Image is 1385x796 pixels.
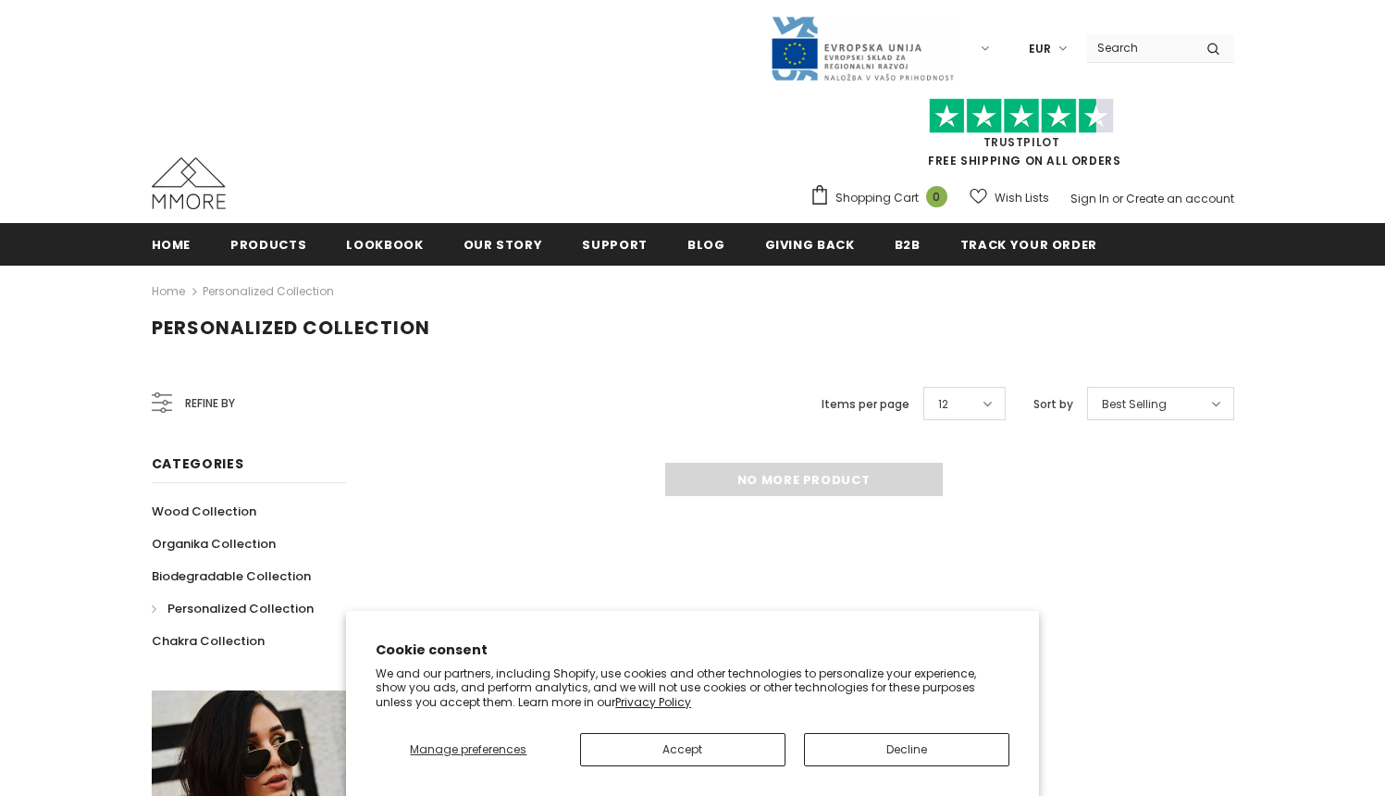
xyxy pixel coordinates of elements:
[926,186,947,207] span: 0
[152,560,311,592] a: Biodegradable Collection
[580,733,785,766] button: Accept
[376,641,1009,660] h2: Cookie consent
[1102,395,1167,414] span: Best Selling
[983,134,1060,150] a: Trustpilot
[582,223,648,265] a: support
[995,189,1049,207] span: Wish Lists
[810,184,957,212] a: Shopping Cart 0
[152,223,192,265] a: Home
[765,223,855,265] a: Giving back
[770,15,955,82] img: Javni Razpis
[376,733,561,766] button: Manage preferences
[230,236,306,254] span: Products
[203,283,334,299] a: Personalized Collection
[152,528,276,560] a: Organika Collection
[938,395,948,414] span: 12
[687,223,725,265] a: Blog
[960,236,1097,254] span: Track your order
[152,592,314,625] a: Personalized Collection
[1033,395,1073,414] label: Sort by
[804,733,1009,766] button: Decline
[152,632,265,650] span: Chakra Collection
[895,223,921,265] a: B2B
[1086,34,1193,61] input: Search Site
[810,106,1234,168] span: FREE SHIPPING ON ALL ORDERS
[152,315,430,341] span: Personalized Collection
[152,625,265,657] a: Chakra Collection
[185,393,235,414] span: Refine by
[822,395,909,414] label: Items per page
[152,454,244,473] span: Categories
[152,503,256,520] span: Wood Collection
[152,567,311,585] span: Biodegradable Collection
[152,157,226,209] img: MMORE Cases
[376,666,1009,710] p: We and our partners, including Shopify, use cookies and other technologies to personalize your ex...
[346,236,423,254] span: Lookbook
[152,236,192,254] span: Home
[1112,191,1123,206] span: or
[1029,40,1051,58] span: EUR
[464,223,543,265] a: Our Story
[152,535,276,553] span: Organika Collection
[929,98,1114,134] img: Trust Pilot Stars
[167,600,314,617] span: Personalized Collection
[230,223,306,265] a: Products
[970,181,1049,214] a: Wish Lists
[765,236,855,254] span: Giving back
[152,280,185,303] a: Home
[346,223,423,265] a: Lookbook
[835,189,919,207] span: Shopping Cart
[895,236,921,254] span: B2B
[687,236,725,254] span: Blog
[770,40,955,56] a: Javni Razpis
[464,236,543,254] span: Our Story
[410,741,526,757] span: Manage preferences
[1126,191,1234,206] a: Create an account
[960,223,1097,265] a: Track your order
[1070,191,1109,206] a: Sign In
[582,236,648,254] span: support
[152,495,256,528] a: Wood Collection
[615,694,691,710] a: Privacy Policy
